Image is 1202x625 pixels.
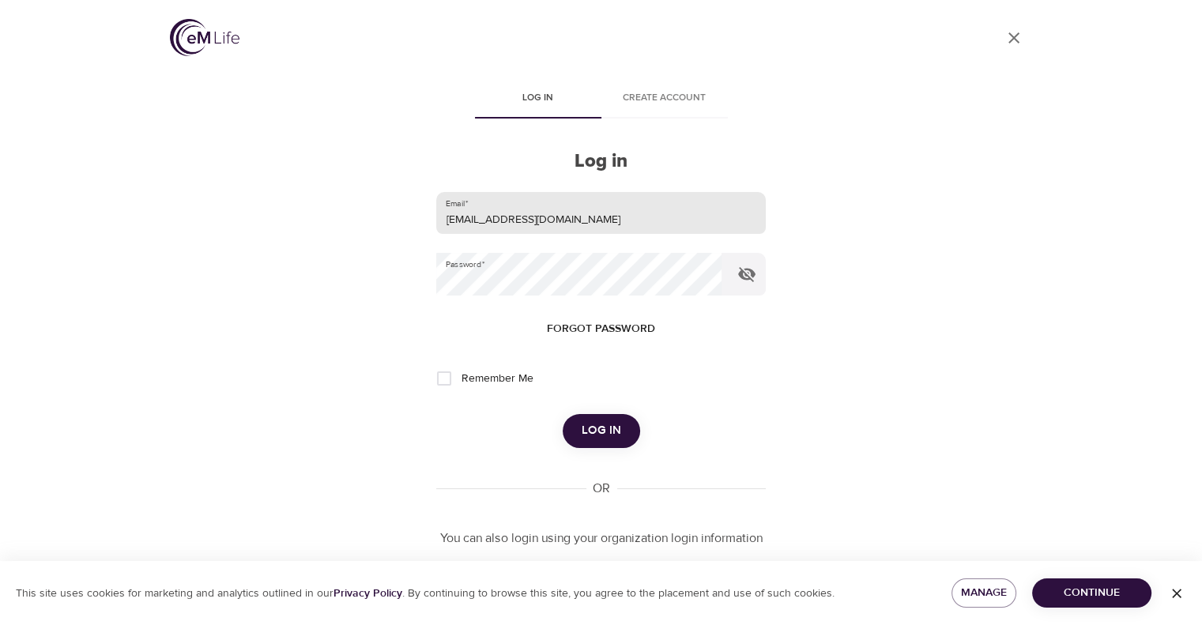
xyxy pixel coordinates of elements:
span: Manage [964,583,1004,603]
button: Manage [951,578,1017,608]
div: OR [586,480,616,498]
a: close [995,19,1033,57]
button: Forgot password [541,314,661,344]
span: Remember Me [461,371,533,387]
p: You can also login using your organization login information [436,529,765,548]
span: Continue [1045,583,1139,603]
span: Create account [611,90,718,107]
img: logo [170,19,239,56]
h2: Log in [436,150,765,173]
span: Log in [484,90,592,107]
a: Privacy Policy [333,586,402,601]
span: Forgot password [547,319,655,339]
div: disabled tabs example [436,81,765,119]
span: Log in [582,420,621,441]
button: Continue [1032,578,1151,608]
button: Log in [563,414,640,447]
